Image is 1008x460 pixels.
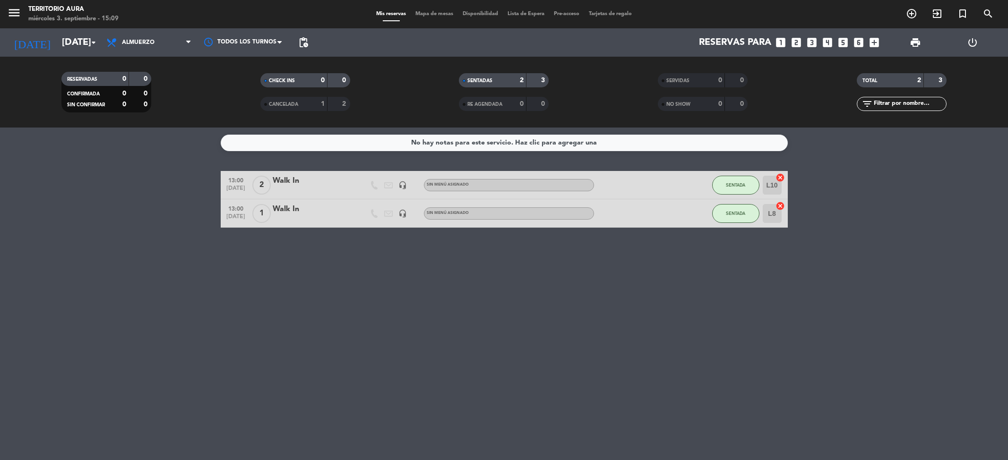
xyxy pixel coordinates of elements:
[549,11,584,17] span: Pre-acceso
[224,185,248,196] span: [DATE]
[458,11,503,17] span: Disponibilidad
[957,8,968,19] i: turned_in_not
[411,11,458,17] span: Mapa de mesas
[122,90,126,97] strong: 0
[666,78,689,83] span: SERVIDAS
[520,77,524,84] strong: 2
[144,90,149,97] strong: 0
[873,99,946,109] input: Filtrar por nombre...
[910,37,921,48] span: print
[931,8,943,19] i: exit_to_app
[806,36,818,49] i: looks_3
[541,77,547,84] strong: 3
[790,36,802,49] i: looks_two
[321,101,325,107] strong: 1
[122,76,126,82] strong: 0
[467,102,502,107] span: RE AGENDADA
[273,175,353,187] div: Walk In
[252,176,271,195] span: 2
[821,36,834,49] i: looks_4
[67,92,100,96] span: CONFIRMADA
[371,11,411,17] span: Mis reservas
[224,213,248,224] span: [DATE]
[939,77,944,84] strong: 3
[712,176,759,195] button: SENTADA
[718,77,722,84] strong: 0
[584,11,637,17] span: Tarjetas de regalo
[427,183,469,187] span: Sin menú asignado
[666,102,690,107] span: NO SHOW
[252,204,271,223] span: 1
[67,102,105,107] span: SIN CONFIRMAR
[144,101,149,108] strong: 0
[273,203,353,215] div: Walk In
[144,76,149,82] strong: 0
[967,37,978,48] i: power_settings_new
[718,101,722,107] strong: 0
[298,37,309,48] span: pending_actions
[269,102,298,107] span: CANCELADA
[122,39,155,46] span: Almuerzo
[837,36,849,49] i: looks_5
[982,8,994,19] i: search
[503,11,549,17] span: Lista de Espera
[398,181,407,189] i: headset_mic
[7,6,21,20] i: menu
[342,101,348,107] strong: 2
[321,77,325,84] strong: 0
[775,36,787,49] i: looks_one
[906,8,917,19] i: add_circle_outline
[726,182,745,187] span: SENTADA
[122,101,126,108] strong: 0
[699,37,771,48] span: Reservas para
[342,77,348,84] strong: 0
[224,174,248,185] span: 13:00
[427,211,469,215] span: Sin menú asignado
[862,98,873,110] i: filter_list
[712,204,759,223] button: SENTADA
[411,137,597,148] div: No hay notas para este servicio. Haz clic para agregar una
[868,36,880,49] i: add_box
[28,14,119,24] div: miércoles 3. septiembre - 15:09
[853,36,865,49] i: looks_6
[398,209,407,218] i: headset_mic
[917,77,921,84] strong: 2
[740,101,746,107] strong: 0
[7,32,57,53] i: [DATE]
[775,201,785,211] i: cancel
[541,101,547,107] strong: 0
[520,101,524,107] strong: 0
[224,203,248,213] span: 13:00
[467,78,492,83] span: SENTADAS
[88,37,99,48] i: arrow_drop_down
[28,5,119,14] div: TERRITORIO AURA
[862,78,877,83] span: TOTAL
[269,78,295,83] span: CHECK INS
[7,6,21,23] button: menu
[67,77,97,82] span: RESERVADAS
[944,28,1001,57] div: LOG OUT
[740,77,746,84] strong: 0
[775,173,785,182] i: cancel
[726,211,745,216] span: SENTADA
